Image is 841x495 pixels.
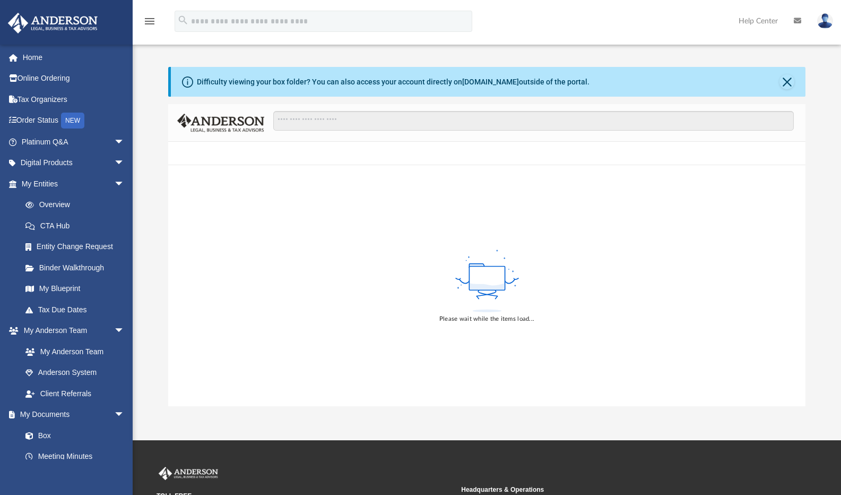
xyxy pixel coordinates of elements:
a: Anderson System [15,362,135,383]
span: arrow_drop_down [114,173,135,195]
a: Digital Productsarrow_drop_down [7,152,141,174]
a: Client Referrals [15,383,135,404]
span: arrow_drop_down [114,404,135,426]
a: Tax Organizers [7,89,141,110]
img: Anderson Advisors Platinum Portal [157,467,220,481]
a: My Entitiesarrow_drop_down [7,173,141,194]
a: Platinum Q&Aarrow_drop_down [7,131,141,152]
a: Binder Walkthrough [15,257,141,278]
a: Home [7,47,141,68]
a: Tax Due Dates [15,299,141,320]
a: Meeting Minutes [15,446,135,467]
a: Online Ordering [7,68,141,89]
span: arrow_drop_down [114,152,135,174]
i: search [177,14,189,26]
input: Search files and folders [273,111,794,131]
a: menu [143,20,156,28]
a: My Anderson Team [15,341,130,362]
a: My Blueprint [15,278,135,300]
small: Headquarters & Operations [461,485,758,494]
span: arrow_drop_down [114,131,135,153]
a: My Anderson Teamarrow_drop_down [7,320,135,342]
a: CTA Hub [15,215,141,236]
a: Entity Change Request [15,236,141,258]
a: [DOMAIN_NAME] [462,78,519,86]
a: My Documentsarrow_drop_down [7,404,135,425]
img: Anderson Advisors Platinum Portal [5,13,101,33]
div: Difficulty viewing your box folder? You can also access your account directly on outside of the p... [197,76,589,88]
a: Order StatusNEW [7,110,141,132]
i: menu [143,15,156,28]
a: Overview [15,194,141,216]
button: Close [779,74,794,89]
div: Please wait while the items load... [439,314,534,324]
img: User Pic [817,13,833,29]
span: arrow_drop_down [114,320,135,342]
a: Box [15,425,130,446]
div: NEW [61,113,84,129]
